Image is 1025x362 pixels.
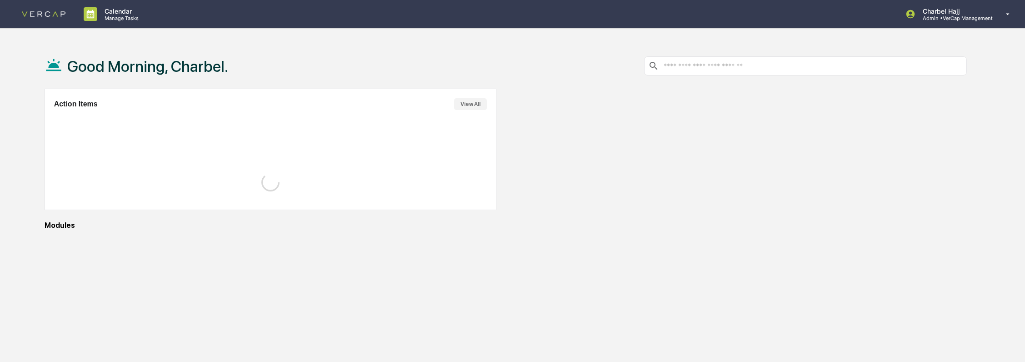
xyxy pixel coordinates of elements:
p: Admin • VerCap Management [915,15,993,21]
p: Manage Tasks [97,15,143,21]
img: logo [22,11,65,17]
p: Charbel Hajj [915,7,993,15]
p: Calendar [97,7,143,15]
div: Modules [45,221,967,230]
button: View All [454,98,487,110]
h2: Action Items [54,100,98,108]
h1: Good Morning, Charbel. [67,57,228,75]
